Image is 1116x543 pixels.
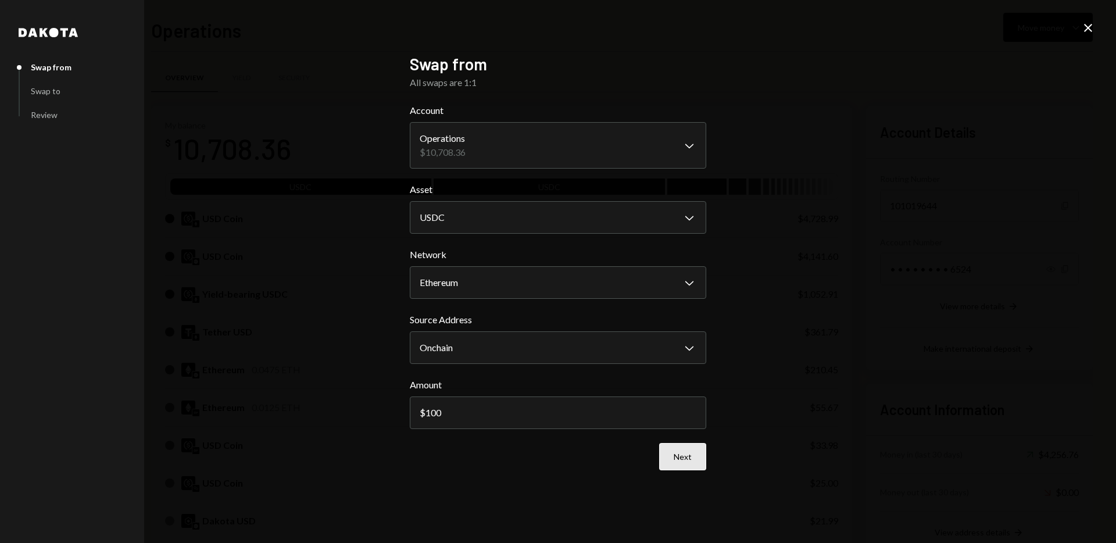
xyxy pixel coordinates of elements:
div: All swaps are 1:1 [410,76,706,90]
h2: Swap from [410,53,706,76]
label: Account [410,103,706,117]
button: Source Address [410,331,706,364]
div: Swap from [31,62,71,72]
button: Next [659,443,706,470]
div: $ [420,407,425,418]
div: Review [31,110,58,120]
button: Account [410,122,706,169]
label: Network [410,248,706,262]
input: 0.00 [410,396,706,429]
label: Amount [410,378,706,392]
label: Source Address [410,313,706,327]
div: Swap to [31,86,60,96]
button: Network [410,266,706,299]
button: Asset [410,201,706,234]
label: Asset [410,183,706,197]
